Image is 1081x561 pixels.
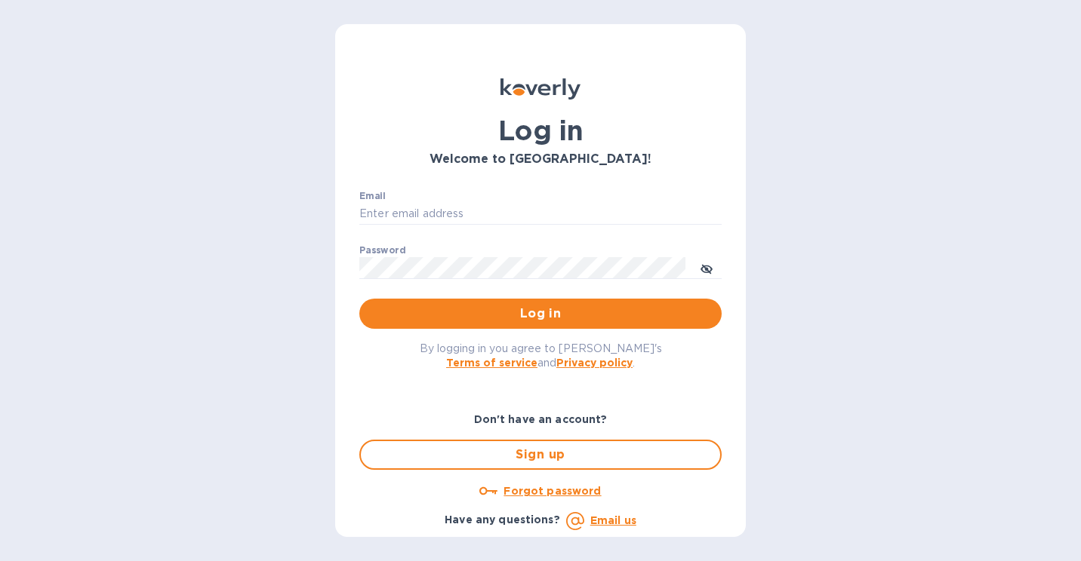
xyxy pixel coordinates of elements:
[691,253,722,283] button: toggle password visibility
[359,192,386,201] label: Email
[446,357,537,369] a: Terms of service
[504,485,601,497] u: Forgot password
[359,115,722,146] h1: Log in
[371,305,710,323] span: Log in
[359,440,722,470] button: Sign up
[359,299,722,329] button: Log in
[359,152,722,167] h3: Welcome to [GEOGRAPHIC_DATA]!
[556,357,633,369] a: Privacy policy
[590,514,636,526] a: Email us
[474,413,608,425] b: Don't have an account?
[420,342,662,369] span: By logging in you agree to [PERSON_NAME]'s and .
[500,78,581,100] img: Koverly
[373,446,708,464] span: Sign up
[359,246,405,255] label: Password
[359,203,722,225] input: Enter email address
[445,513,560,526] b: Have any questions?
